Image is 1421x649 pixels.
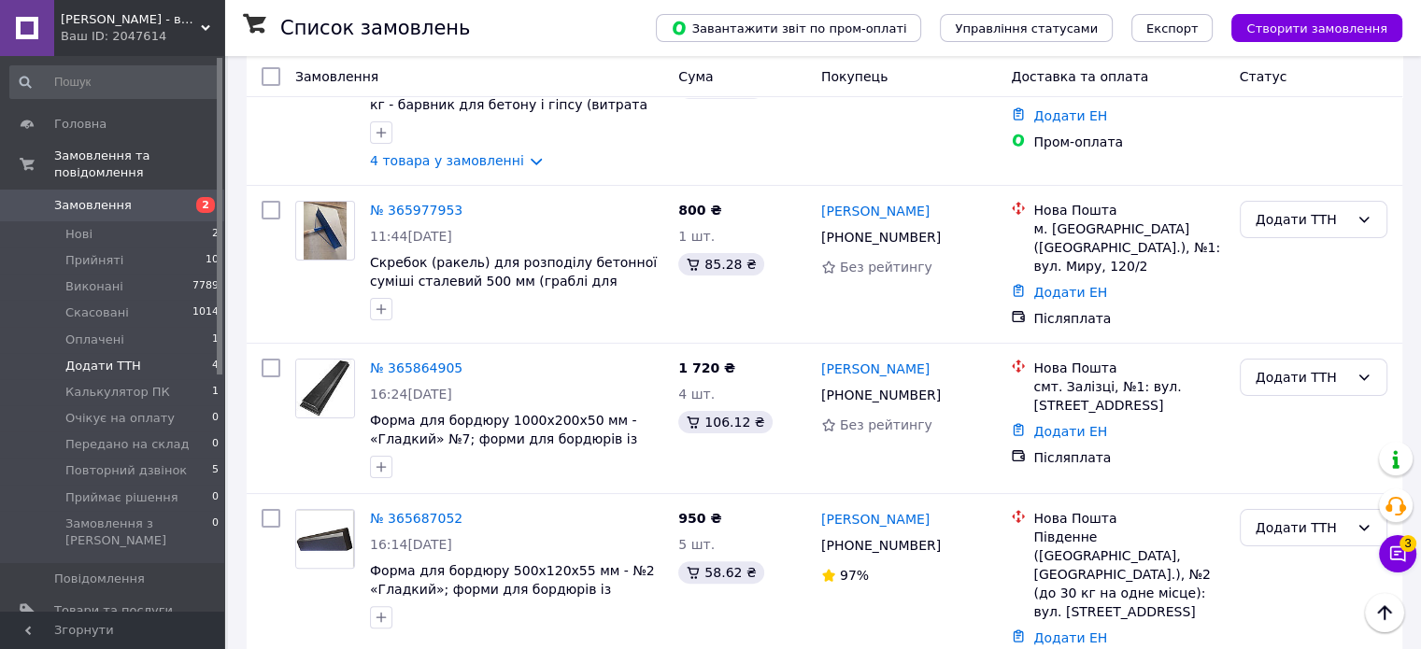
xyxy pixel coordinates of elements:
[1365,593,1404,632] button: Наверх
[196,197,215,213] span: 2
[212,436,219,453] span: 0
[821,202,930,220] a: [PERSON_NAME]
[212,489,219,506] span: 0
[1033,219,1224,275] div: м. [GEOGRAPHIC_DATA] ([GEOGRAPHIC_DATA].), №1: вул. Миру, 120/2
[817,532,945,558] div: [PHONE_NUMBER]
[295,509,355,569] a: Фото товару
[206,252,219,269] span: 10
[65,489,178,506] span: Приймає рішення
[840,568,869,583] span: 97%
[678,561,763,584] div: 58.62 ₴
[65,410,175,427] span: Очікує на оплату
[370,537,452,552] span: 16:14[DATE]
[212,358,219,374] span: 4
[295,201,355,261] a: Фото товару
[54,116,107,133] span: Головна
[1011,69,1148,84] span: Доставка та оплата
[65,278,123,295] span: Виконані
[1256,367,1349,388] div: Додати ТТН
[54,197,132,214] span: Замовлення
[1033,448,1224,467] div: Післяплата
[678,537,715,552] span: 5 шт.
[65,462,187,479] span: Повторний дзвінок
[817,382,945,408] div: [PHONE_NUMBER]
[296,510,354,568] img: Фото товару
[1256,209,1349,230] div: Додати ТТН
[1033,424,1107,439] a: Додати ЕН
[65,515,212,549] span: Замовлення з [PERSON_NAME]
[212,384,219,401] span: 1
[61,11,201,28] span: Bobrov&Molds - виробник / дистриб'ютор інструменту та матеріалів для роботи з бетоном та гіпсом
[280,17,470,39] h1: Список замовлень
[295,359,355,418] a: Фото товару
[212,410,219,427] span: 0
[1379,535,1416,572] button: Чат з покупцем3
[370,511,462,526] a: № 365687052
[840,260,932,275] span: Без рейтингу
[1400,535,1416,552] span: 3
[1033,528,1224,621] div: Південне ([GEOGRAPHIC_DATA], [GEOGRAPHIC_DATA].), №2 (до 30 кг на одне місце): вул. [STREET_ADDRESS]
[370,387,452,402] span: 16:24[DATE]
[1033,309,1224,328] div: Післяплата
[1033,108,1107,123] a: Додати ЕН
[1033,509,1224,528] div: Нова Пошта
[1240,69,1287,84] span: Статус
[370,203,462,218] a: № 365977953
[54,602,173,619] span: Товари та послуги
[65,436,189,453] span: Передано на склад
[821,360,930,378] a: [PERSON_NAME]
[65,252,123,269] span: Прийняті
[65,384,170,401] span: Калькулятор ПК
[840,417,932,432] span: Без рейтингу
[1033,201,1224,219] div: Нова Пошта
[1033,133,1224,151] div: Пром-оплата
[65,332,124,348] span: Оплачені
[1231,14,1402,42] button: Створити замовлення
[295,69,378,84] span: Замовлення
[1033,285,1107,300] a: Додати ЕН
[817,224,945,250] div: [PHONE_NUMBER]
[1213,20,1402,35] a: Створити замовлення
[678,229,715,244] span: 1 шт.
[1131,14,1214,42] button: Експорт
[678,511,721,526] span: 950 ₴
[212,515,219,549] span: 0
[370,78,647,131] a: Пігмент залізоокисний Помаранчевий 1 кг - барвник для бетону і гіпсу (витрата 1-5% від маси в'яжу...
[678,203,721,218] span: 800 ₴
[304,202,348,260] img: Фото товару
[678,387,715,402] span: 4 шт.
[192,278,219,295] span: 7789
[1033,630,1107,645] a: Додати ЕН
[678,411,772,433] div: 106.12 ₴
[54,148,224,181] span: Замовлення та повідомлення
[65,226,92,243] span: Нові
[65,358,141,374] span: Додати ТТН
[370,229,452,244] span: 11:44[DATE]
[955,21,1098,35] span: Управління статусами
[940,14,1113,42] button: Управління статусами
[1033,359,1224,377] div: Нова Пошта
[370,360,462,375] a: № 365864905
[65,304,129,321] span: Скасовані
[296,360,354,417] img: Фото товару
[1146,21,1199,35] span: Експорт
[370,255,657,307] a: Скребок (ракель) для розподілу бетонної суміші сталевий 500 мм (граблі для бетону)
[678,360,735,375] span: 1 720 ₴
[370,413,637,465] a: Форма для бордюру 1000х200х50 мм - «Гладкий» №7; форми для бордюрів із пластику
[370,153,524,168] a: 4 товара у замовленні
[61,28,224,45] div: Ваш ID: 2047614
[192,304,219,321] span: 1014
[821,510,930,529] a: [PERSON_NAME]
[656,14,921,42] button: Завантажити звіт по пром-оплаті
[1033,377,1224,415] div: смт. Залізці, №1: вул. [STREET_ADDRESS]
[1246,21,1387,35] span: Створити замовлення
[212,226,219,243] span: 2
[1256,517,1349,538] div: Додати ТТН
[678,253,763,275] div: 85.28 ₴
[212,332,219,348] span: 1
[370,563,655,615] a: Форма для бордюру 500х120х55 мм - №2 «Гладкий»; форми для бордюрів із пластику
[212,462,219,479] span: 5
[821,69,888,84] span: Покупець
